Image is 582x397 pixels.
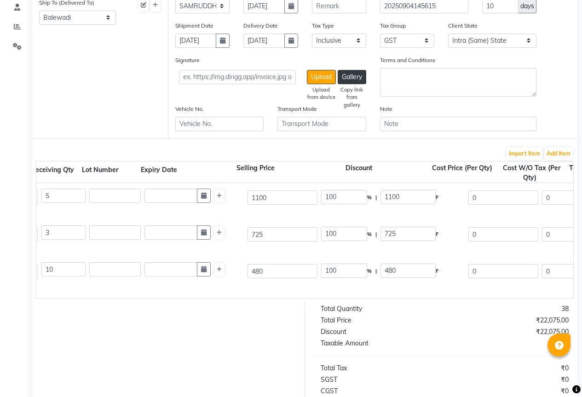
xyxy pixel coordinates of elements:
[307,70,336,84] button: Upload
[314,386,445,396] div: CGST
[375,264,377,279] span: |
[235,162,277,174] span: Selling Price
[179,70,295,84] input: ex. https://img.dingg.app/invoice.jpg or uploaded image name
[501,162,560,184] span: Cost W/O Tax (Per Qty)
[444,363,576,373] div: ₹0
[448,22,478,30] label: Client State
[314,304,445,314] div: Total Quantity
[277,117,366,131] input: Transport Mode
[314,375,445,385] div: SGST
[375,190,377,205] span: |
[175,56,200,64] label: Signature
[367,227,372,242] span: %
[444,304,576,314] div: 38
[507,147,542,160] button: Import Item
[30,165,75,175] div: Receiving Qty
[380,22,406,30] label: Tax Group
[126,165,192,175] div: Expiry Date
[290,163,427,183] div: Discount
[375,227,377,242] span: |
[544,147,573,160] button: Add Item
[367,264,372,279] span: %
[367,190,372,205] span: %
[314,363,445,373] div: Total Tax
[175,117,264,131] input: Vehicle No.
[436,190,438,205] span: F
[444,327,576,337] div: ₹22,075.00
[314,316,445,325] div: Total Price
[75,165,126,175] div: Lot Number
[436,227,438,242] span: F
[520,1,534,11] span: days
[444,375,576,385] div: ₹0
[307,86,336,102] div: Upload from device
[444,386,576,396] div: ₹0
[243,22,278,30] label: Delivery Date
[430,162,494,174] span: Cost Price (Per Qty)
[380,105,392,113] label: Note
[175,22,213,30] label: Shipment Date
[380,117,536,131] input: Note
[314,327,445,337] div: Discount
[380,56,435,64] label: Terms and Conditions
[444,316,576,325] div: ₹22,075.00
[277,105,317,113] label: Transport Mode
[338,86,366,109] div: Copy link from gallery
[338,70,366,84] button: Gallery
[175,105,204,113] label: Vehicle No.
[312,22,334,30] label: Tax Type
[444,339,576,348] div: ₹0
[314,339,445,348] div: Taxable Amount
[436,264,438,279] span: F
